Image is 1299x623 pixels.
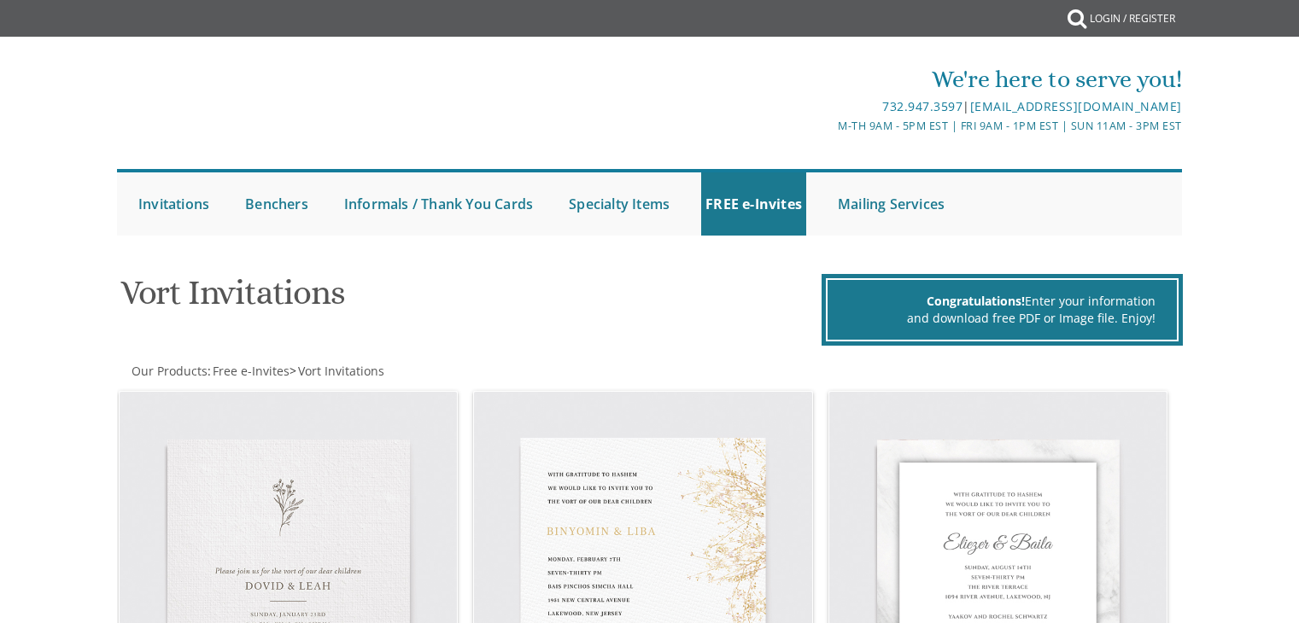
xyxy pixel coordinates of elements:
span: Congratulations! [927,293,1025,309]
a: Mailing Services [834,172,949,236]
div: : [117,363,650,380]
a: Specialty Items [565,172,674,236]
a: FREE e-Invites [701,172,806,236]
h1: Vort Invitations [120,274,817,324]
div: and download free PDF or Image file. Enjoy! [849,310,1156,327]
a: [EMAIL_ADDRESS][DOMAIN_NAME] [970,98,1182,114]
a: Our Products [130,363,208,379]
div: We're here to serve you! [473,62,1182,96]
a: Vort Invitations [296,363,384,379]
a: 732.947.3597 [882,98,963,114]
div: M-Th 9am - 5pm EST | Fri 9am - 1pm EST | Sun 11am - 3pm EST [473,117,1182,135]
a: Free e-Invites [211,363,290,379]
div: | [473,96,1182,117]
span: Free e-Invites [213,363,290,379]
a: Benchers [241,172,313,236]
div: Enter your information [849,293,1156,310]
a: Informals / Thank You Cards [340,172,537,236]
a: Invitations [134,172,214,236]
span: Vort Invitations [298,363,384,379]
span: > [290,363,384,379]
